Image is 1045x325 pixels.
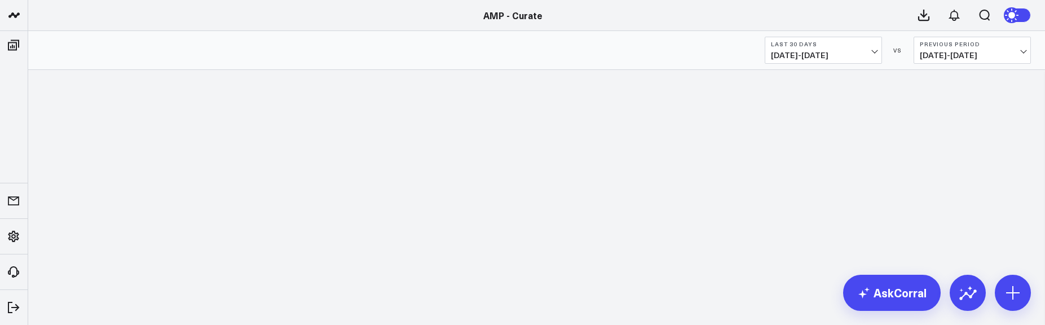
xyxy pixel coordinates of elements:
button: Last 30 Days[DATE]-[DATE] [765,37,882,64]
a: AskCorral [843,275,941,311]
span: [DATE] - [DATE] [920,51,1025,60]
b: Last 30 Days [771,41,876,47]
a: AMP - Curate [483,9,543,21]
b: Previous Period [920,41,1025,47]
div: VS [888,47,908,54]
button: Previous Period[DATE]-[DATE] [914,37,1031,64]
span: [DATE] - [DATE] [771,51,876,60]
